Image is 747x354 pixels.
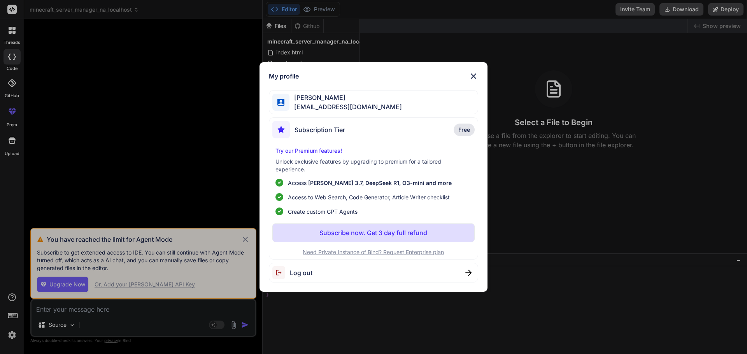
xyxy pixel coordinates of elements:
p: Subscribe now. Get 3 day full refund [319,228,427,237]
p: Need Private Instance of Bind? Request Enterprise plan [272,248,475,256]
span: Log out [290,268,312,277]
p: Unlock exclusive features by upgrading to premium for a tailored experience. [275,158,472,173]
button: Subscribe now. Get 3 day full refund [272,223,475,242]
span: Subscription Tier [295,125,345,134]
img: checklist [275,179,283,187]
img: close [465,270,472,276]
span: [EMAIL_ADDRESS][DOMAIN_NAME] [289,102,402,112]
h1: My profile [269,71,299,81]
span: Access to Web Search, Code Generator, Article Writer checklist [288,193,450,201]
span: [PERSON_NAME] 3.7, DeepSeek R1, O3-mini and more [308,180,452,186]
p: Access [288,179,452,187]
img: checklist [275,208,283,215]
span: Free [458,126,470,134]
img: close [469,71,478,81]
span: Create custom GPT Agents [288,208,358,216]
img: logout [272,266,290,279]
p: Try our Premium features! [275,147,472,155]
img: checklist [275,193,283,201]
img: profile [277,99,285,106]
img: subscription [272,121,290,138]
span: [PERSON_NAME] [289,93,402,102]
